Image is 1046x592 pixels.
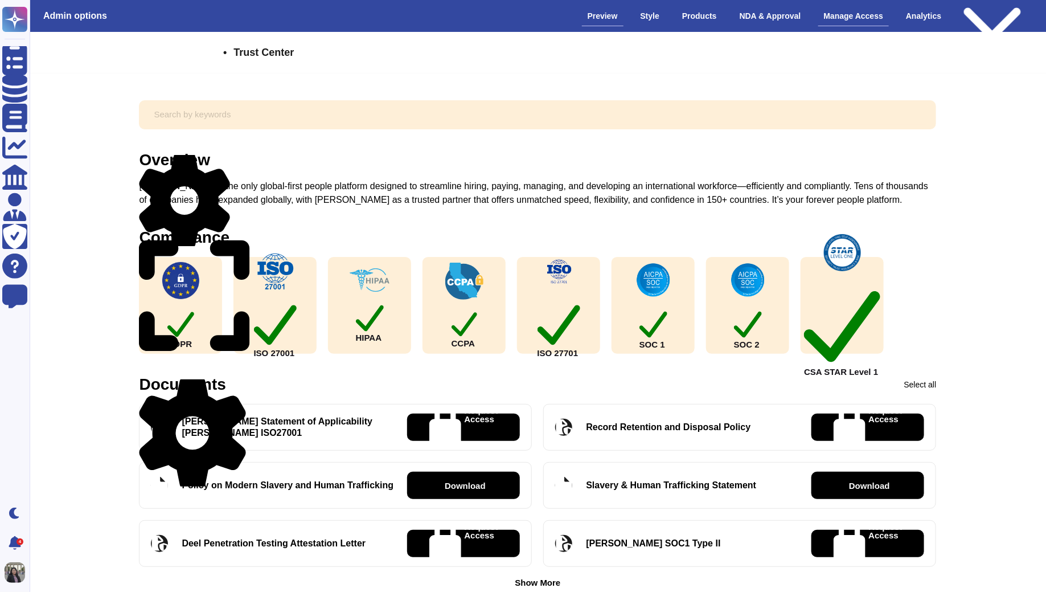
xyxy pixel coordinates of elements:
[147,105,928,125] input: Search by keywords
[5,562,25,583] img: user
[734,308,762,348] div: SOC 2
[17,538,23,545] div: 4
[182,416,393,439] div: [PERSON_NAME] Statement of Applicability [PERSON_NAME] ISO27001
[635,262,672,299] img: check
[139,230,229,246] div: Compliance
[256,253,295,290] img: check
[140,41,217,64] img: Company Banner
[824,234,861,271] img: check
[582,6,624,26] div: Preview
[818,6,889,26] div: Manage Access
[445,263,483,300] img: check
[2,560,33,585] button: user
[43,10,107,21] h3: Admin options
[452,309,478,347] div: CCPA
[515,578,560,587] div: Show More
[586,538,720,549] div: [PERSON_NAME] SOC1 Type II
[635,6,665,26] div: Style
[734,6,807,26] div: NDA & Approval
[904,381,937,389] div: Select all
[900,6,947,26] div: Analytics
[356,301,384,342] div: HIPAA
[868,522,902,565] p: Request Access
[139,152,210,168] div: Overview
[139,377,225,393] div: Documents
[223,47,227,58] span: •
[233,47,294,58] span: Trust Center
[464,522,498,565] p: Request Access
[586,422,750,433] div: Record Retention and Disposal Policy
[849,481,890,490] p: Download
[139,179,936,207] div: [PERSON_NAME] is the only global-first people platform designed to streamline hiring, paying, man...
[445,481,486,490] p: Download
[464,406,498,448] p: Request Access
[639,308,667,348] div: SOC 1
[540,253,577,290] img: check
[804,280,880,376] div: CSA STAR Level 1
[868,406,902,448] p: Request Access
[676,6,723,26] div: Products
[729,262,766,299] img: check
[350,268,389,292] img: check
[254,299,297,357] div: ISO 27001
[538,299,581,357] div: ISO 27701
[182,480,393,491] div: Policy on Modern Slavery and Human Trafficking
[586,480,756,491] div: Slavery & Human Trafficking Statement
[182,538,366,549] div: Deel Penetration Testing Attestation Letter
